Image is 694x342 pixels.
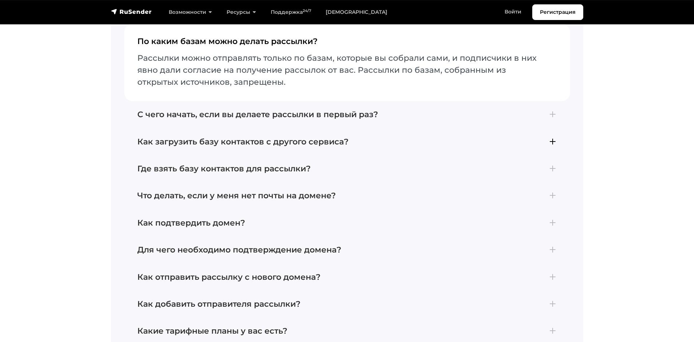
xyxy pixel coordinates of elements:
h4: Как отправить рассылку с нового домена? [137,273,557,282]
a: Поддержка24/7 [263,5,318,20]
h4: С чего начать, если вы делаете рассылки в первый раз? [137,110,557,119]
h4: Как загрузить базу контактов с другого сервиса? [137,137,557,147]
a: Войти [497,4,529,19]
a: Ресурсы [219,5,263,20]
h4: Как подтвердить домен? [137,218,557,228]
sup: 24/7 [303,8,311,13]
a: [DEMOGRAPHIC_DATA] [318,5,395,20]
p: Рассылки можно отправлять только по базам, которые вы собрали сами, и подписчики в них явно дали ... [137,52,557,88]
a: Регистрация [532,4,583,20]
h4: Какие тарифные планы у вас есть? [137,326,557,336]
a: Возможности [161,5,219,20]
h4: По каким базам можно делать рассылки? [137,37,557,52]
h4: Где взять базу контактов для рассылки? [137,164,557,174]
h4: Что делать, если у меня нет почты на домене? [137,191,557,200]
h4: Для чего необходимо подтверждение домена? [137,245,557,255]
h4: Как добавить отправителя рассылки? [137,299,557,309]
img: RuSender [111,8,152,15]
